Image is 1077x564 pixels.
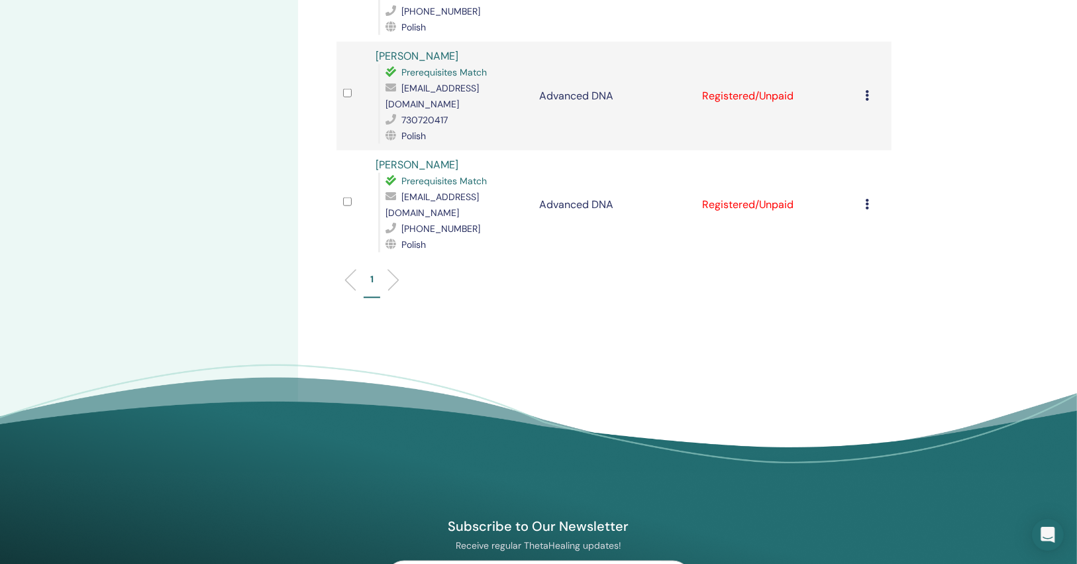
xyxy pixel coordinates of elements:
p: 1 [370,272,374,286]
span: [EMAIL_ADDRESS][DOMAIN_NAME] [385,82,479,110]
span: Polish [401,130,426,142]
span: Polish [401,21,426,33]
span: [PHONE_NUMBER] [401,5,480,17]
td: Advanced DNA [533,150,695,259]
div: Open Intercom Messenger [1032,519,1064,551]
span: [EMAIL_ADDRESS][DOMAIN_NAME] [385,191,479,219]
span: Prerequisites Match [401,175,487,187]
span: [PHONE_NUMBER] [401,223,480,235]
span: Polish [401,239,426,251]
a: [PERSON_NAME] [376,158,458,172]
td: Advanced DNA [533,42,695,150]
span: Prerequisites Match [401,66,487,78]
a: [PERSON_NAME] [376,49,458,63]
h4: Subscribe to Our Newsletter [385,518,692,535]
span: 730720417 [401,114,448,126]
p: Receive regular ThetaHealing updates! [385,539,692,551]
